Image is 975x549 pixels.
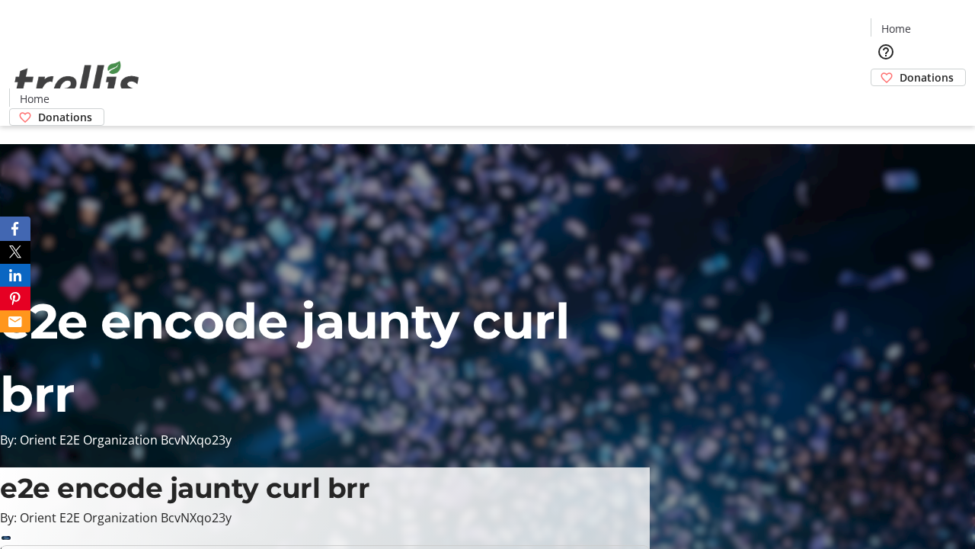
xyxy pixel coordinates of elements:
span: Donations [38,109,92,125]
img: Orient E2E Organization BcvNXqo23y's Logo [9,44,145,120]
span: Home [20,91,50,107]
button: Help [871,37,901,67]
a: Home [10,91,59,107]
a: Donations [871,69,966,86]
span: Donations [900,69,954,85]
a: Donations [9,108,104,126]
span: Home [881,21,911,37]
button: Cart [871,86,901,117]
a: Home [871,21,920,37]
